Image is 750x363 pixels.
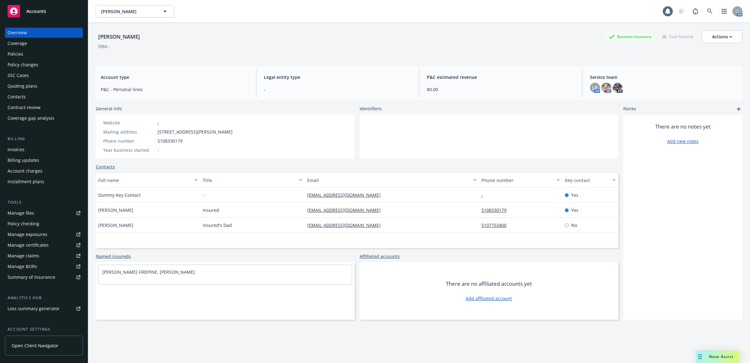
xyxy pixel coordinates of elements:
div: Account settings [5,326,83,333]
button: Key contact [562,173,618,188]
span: Notes [623,105,636,113]
span: General info [96,105,122,112]
a: Contract review [5,102,83,113]
a: Manage BORs [5,261,83,272]
div: Account charges [8,166,42,176]
span: $0.00 [427,86,575,93]
div: Tools [5,199,83,206]
a: Manage files [5,208,83,218]
a: Installment plans [5,177,83,187]
a: SSC Cases [5,70,83,80]
a: Affiliated accounts [360,253,400,260]
div: Drag to move [696,350,704,363]
a: Policy changes [5,60,83,70]
a: Named insureds [96,253,131,260]
div: SSC Cases [8,70,29,80]
div: Manage claims [8,251,39,261]
a: Manage certificates [5,240,83,250]
div: Full name [98,177,191,184]
a: Summary of insurance [5,272,83,282]
div: Business Insurance [606,33,654,41]
a: Billing updates [5,155,83,165]
div: Title [203,177,295,184]
span: Open Client Navigator [12,342,58,349]
a: Manage claims [5,251,83,261]
div: Installment plans [8,177,44,187]
span: P&C - Personal lines [101,86,249,93]
div: Overview [8,28,27,38]
div: Manage certificates [8,240,49,250]
div: DBA: - [98,43,110,50]
div: Actions [712,31,732,43]
span: - [203,192,204,198]
span: P&C estimated revenue [427,74,575,80]
img: photo [601,83,611,93]
span: Nova Assist [709,354,734,359]
div: Policies [8,49,23,59]
a: Coverage [5,38,83,48]
a: Start snowing [675,5,687,18]
span: Insured's Dad [203,222,232,228]
button: Full name [96,173,200,188]
a: [EMAIL_ADDRESS][DOMAIN_NAME] [307,222,386,228]
div: Website [103,119,155,126]
span: - [264,86,412,93]
span: - [158,147,159,153]
span: Insured [203,207,219,213]
div: Contacts [8,92,26,102]
a: Report a Bug [689,5,702,18]
span: [PERSON_NAME] [98,207,133,213]
div: Policy checking [8,219,39,229]
span: [STREET_ADDRESS][PERSON_NAME] [158,129,233,135]
button: Email [305,173,479,188]
a: add [735,105,742,113]
a: Contacts [96,163,115,170]
div: Contract review [8,102,40,113]
a: Contacts [5,92,83,102]
button: Actions [702,30,742,43]
span: There are no notes yet [655,123,711,130]
span: [PERSON_NAME] [98,222,133,228]
span: Service team [590,74,738,80]
div: Summary of insurance [8,272,55,282]
a: [EMAIL_ADDRESS][DOMAIN_NAME] [307,192,386,198]
span: Account type [101,74,249,80]
span: 5108330179 [158,138,183,144]
span: Dummy Key Contact [98,192,141,198]
span: LP [592,85,597,91]
div: Phone number [481,177,553,184]
a: Switch app [718,5,731,18]
a: Policies [5,49,83,59]
a: Coverage gap analysis [5,113,83,123]
a: Accounts [5,3,83,20]
a: Quoting plans [5,81,83,91]
a: Policy checking [5,219,83,229]
a: - [158,120,159,126]
a: - [481,192,488,198]
span: Identifiers [360,105,382,112]
div: Total Rewards [659,33,697,41]
div: Billing [5,136,83,142]
span: There are no affiliated accounts yet [446,280,532,288]
a: Add affiliated account [466,295,512,302]
div: Quoting plans [8,81,37,91]
span: Accounts [26,9,46,14]
a: Account charges [5,166,83,176]
div: Manage exposures [8,229,47,239]
div: Manage files [8,208,34,218]
div: Invoices [8,145,24,155]
span: Yes [571,207,578,213]
button: [PERSON_NAME] [96,5,174,18]
a: Manage exposures [5,229,83,239]
a: Invoices [5,145,83,155]
a: 5108330179 [481,207,512,213]
button: Title [200,173,305,188]
div: Email [307,177,469,184]
button: Phone number [479,173,562,188]
span: No [571,222,577,228]
div: Key contact [565,177,609,184]
a: Overview [5,28,83,38]
a: Add new notes [667,138,699,145]
div: Mailing address [103,129,155,135]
